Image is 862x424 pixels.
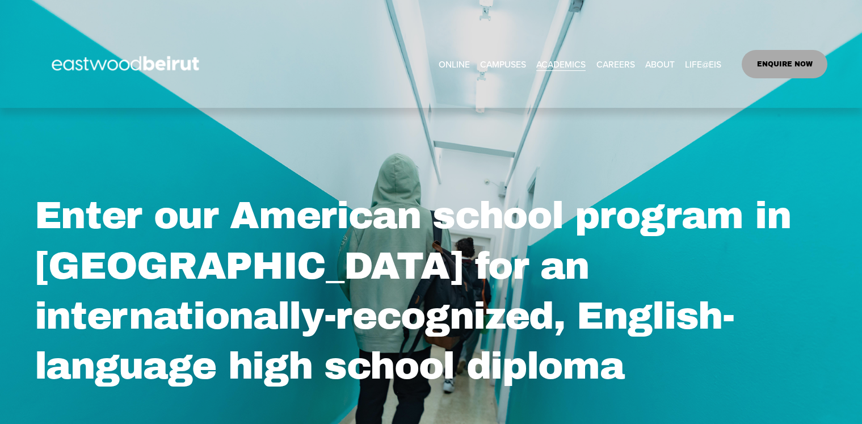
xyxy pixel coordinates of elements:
a: ENQUIRE NOW [742,50,827,78]
a: folder dropdown [685,55,721,73]
a: folder dropdown [645,55,675,73]
h2: Enter our American school program in [GEOGRAPHIC_DATA] for an internationally-recognized, English... [35,191,828,391]
a: folder dropdown [480,55,526,73]
span: ABOUT [645,56,675,72]
span: LIFE@EIS [685,56,721,72]
a: CAREERS [596,55,635,73]
span: CAMPUSES [480,56,526,72]
span: ACADEMICS [536,56,586,72]
a: ONLINE [439,55,470,73]
a: folder dropdown [536,55,586,73]
img: EastwoodIS Global Site [35,35,220,93]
